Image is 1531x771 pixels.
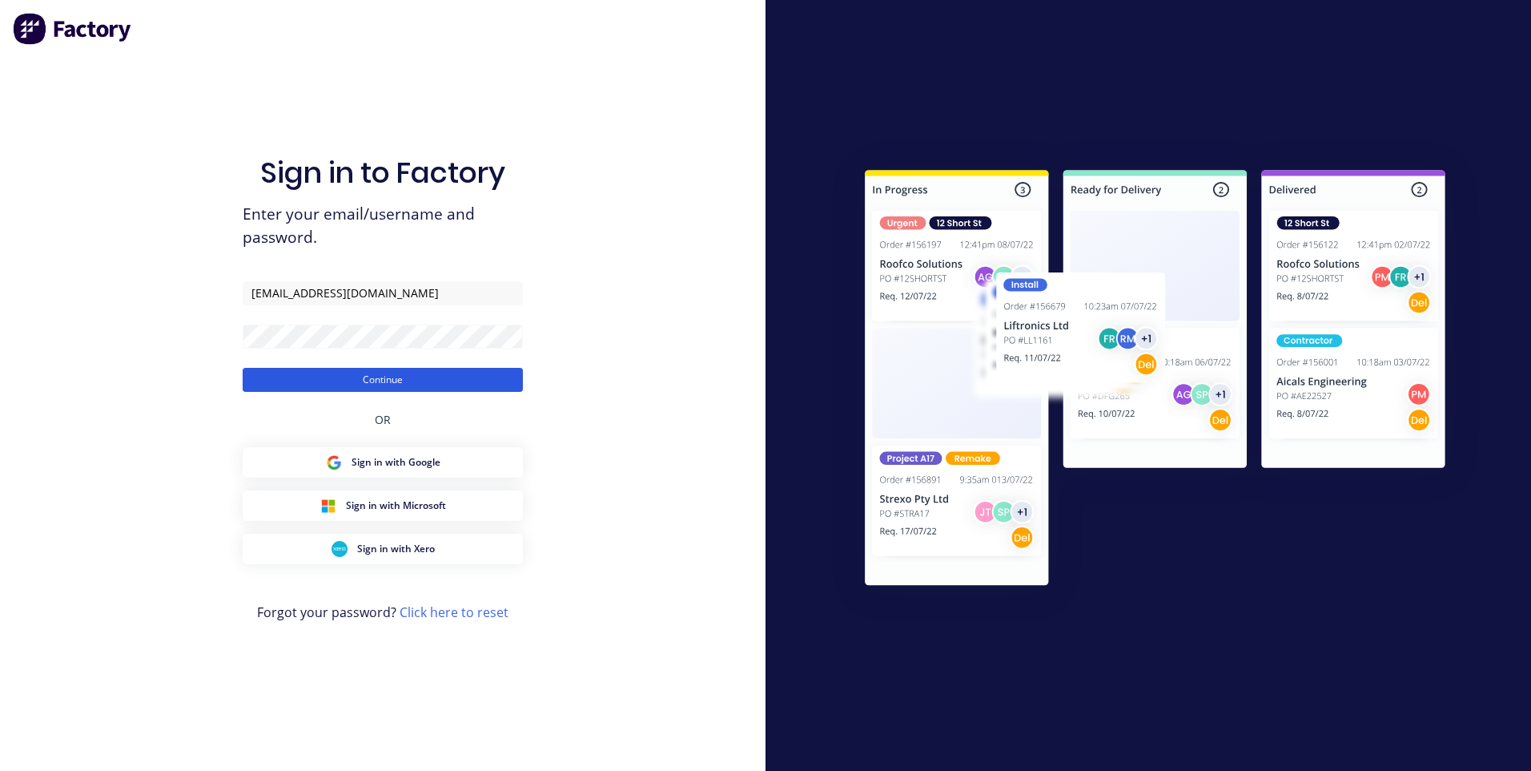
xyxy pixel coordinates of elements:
span: Forgot your password? [257,603,508,622]
span: Enter your email/username and password. [243,203,523,249]
button: Microsoft Sign inSign in with Microsoft [243,490,523,521]
img: Google Sign in [326,454,342,470]
img: Microsoft Sign in [320,498,336,514]
button: Google Sign inSign in with Google [243,447,523,478]
div: OR [375,392,391,447]
button: Xero Sign inSign in with Xero [243,534,523,564]
span: Sign in with Google [352,455,440,470]
img: Factory [13,13,133,45]
h1: Sign in to Factory [260,155,505,190]
button: Continue [243,368,523,392]
input: Email/Username [243,281,523,305]
img: Xero Sign in [332,541,348,557]
img: Sign in [830,138,1481,624]
span: Sign in with Microsoft [346,499,446,513]
a: Click here to reset [400,603,508,621]
span: Sign in with Xero [357,542,435,556]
